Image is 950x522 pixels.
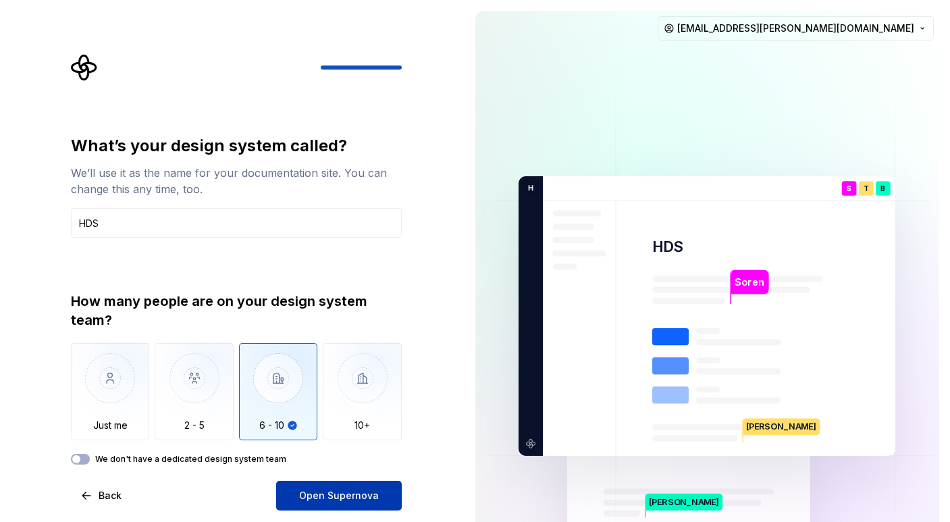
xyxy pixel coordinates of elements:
label: We don't have a dedicated design system team [95,454,286,465]
p: H [523,182,533,194]
button: Open Supernova [276,481,402,511]
p: HDS [652,237,683,257]
div: We’ll use it as the name for your documentation site. You can change this any time, too. [71,165,402,197]
input: Design system name [71,208,402,238]
p: Soren [735,275,764,290]
div: What’s your design system called? [71,135,402,157]
svg: Supernova Logo [71,54,98,81]
span: [EMAIL_ADDRESS][PERSON_NAME][DOMAIN_NAME] [677,22,914,35]
span: Open Supernova [299,489,379,502]
p: [PERSON_NAME] [743,418,820,435]
button: [EMAIL_ADDRESS][PERSON_NAME][DOMAIN_NAME] [658,16,934,41]
button: Back [71,481,133,511]
div: How many people are on your design system team? [71,292,402,330]
p: S [847,185,851,192]
span: Back [99,489,122,502]
div: B [876,181,891,196]
div: T [859,181,874,196]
